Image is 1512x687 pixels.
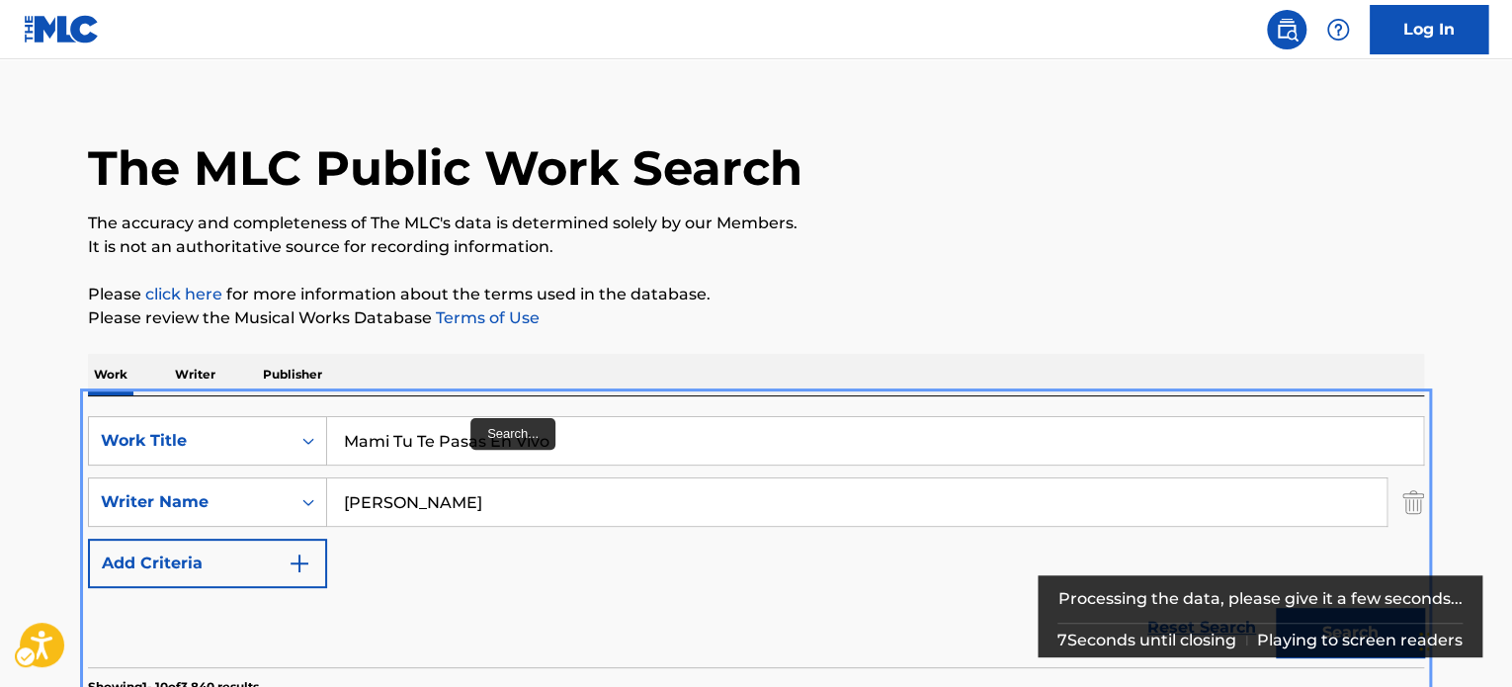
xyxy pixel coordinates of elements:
[327,417,1423,465] input: Search...
[257,354,328,395] p: Publisher
[101,429,279,453] div: Work Title
[1370,5,1488,54] a: Log In
[1057,575,1464,623] div: Processing the data, please give it a few seconds...
[1275,18,1299,42] img: search
[88,235,1424,259] p: It is not an authoritative source for recording information.
[288,552,311,575] img: 9d2ae6d4665cec9f34b9.svg
[169,354,221,395] p: Writer
[327,478,1386,526] input: Search...
[1402,477,1424,527] img: Delete Criterion
[432,308,540,327] a: Terms of Use
[101,490,279,514] div: Writer Name
[88,138,802,198] h1: The MLC Public Work Search
[145,285,222,303] a: Music industry terminology | mechanical licensing collective
[1057,631,1067,649] span: 7
[88,283,1424,306] p: Please for more information about the terms used in the database.
[1326,18,1350,42] img: help
[88,416,1424,667] form: Search Form
[88,306,1424,330] p: Please review the Musical Works Database
[88,212,1424,235] p: The accuracy and completeness of The MLC's data is determined solely by our Members.
[24,15,100,43] img: MLC Logo
[88,354,133,395] p: Work
[88,539,327,588] button: Add Criteria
